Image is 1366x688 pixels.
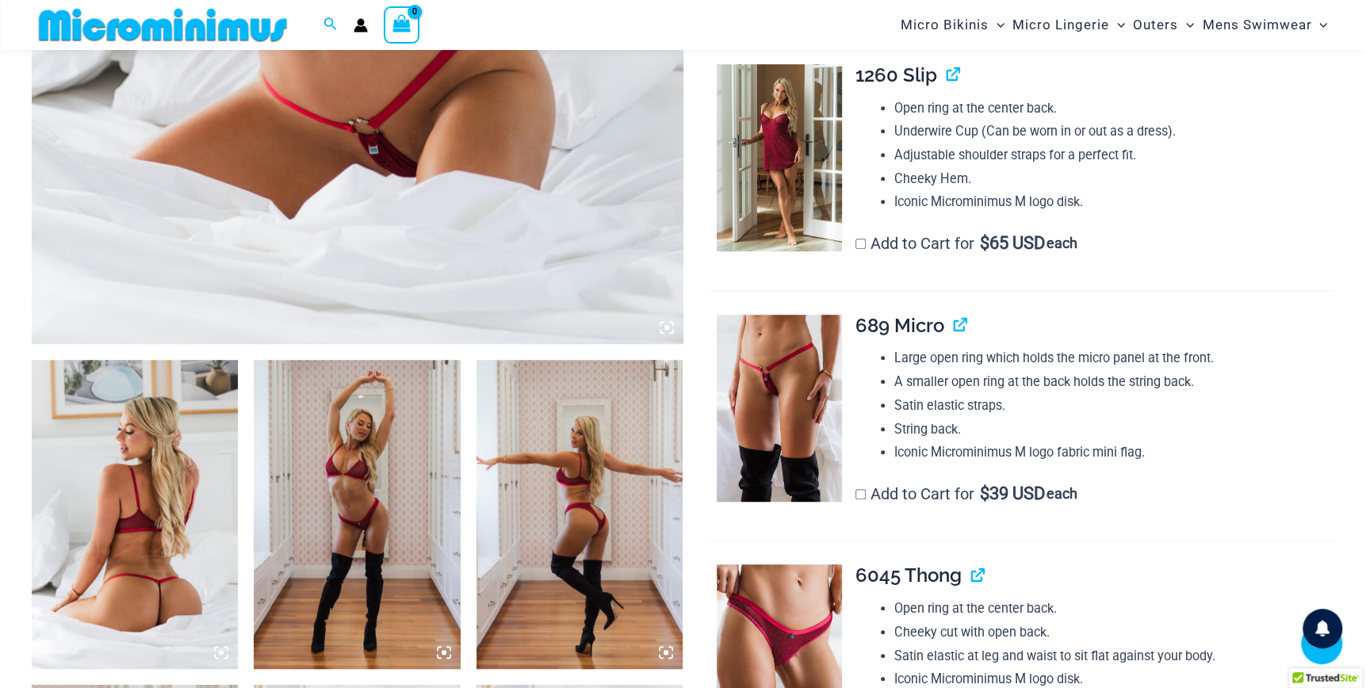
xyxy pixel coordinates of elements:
li: Iconic Microminimus M logo fabric mini flag. [894,441,1334,464]
a: Micro LingerieMenu ToggleMenu Toggle [1008,5,1129,45]
label: Add to Cart for [855,484,1077,503]
li: Adjustable shoulder straps for a perfect fit. [894,143,1334,167]
span: 65 USD [980,235,1045,251]
span: $ [980,233,989,253]
img: Guilty Pleasures Red 1045 Bra 6045 Thong [254,360,460,670]
span: Menu Toggle [1109,5,1125,45]
a: Account icon link [354,18,368,32]
img: MM SHOP LOGO FLAT [33,7,293,43]
a: Mens SwimwearMenu ToggleMenu Toggle [1198,5,1331,45]
span: 689 Micro [855,314,944,337]
img: Guilty Pleasures Red 1260 Slip [717,64,842,252]
span: each [1047,486,1077,502]
span: Outers [1133,5,1178,45]
span: 6045 Thong [855,564,962,587]
img: Guilty Pleasures Red 1045 Bra 6045 Thong [476,360,683,670]
li: Open ring at the center back. [894,97,1334,120]
a: View Shopping Cart, empty [384,6,420,43]
span: Micro Bikinis [901,5,989,45]
li: Open ring at the center back. [894,597,1334,621]
a: Search icon link [323,15,338,35]
input: Add to Cart for$39 USD each [855,489,866,499]
label: Add to Cart for [855,234,1077,253]
nav: Site Navigation [894,2,1334,48]
li: Cheeky Hem. [894,167,1334,191]
li: Satin elastic straps. [894,394,1334,418]
span: 39 USD [980,486,1045,502]
a: Micro BikinisMenu ToggleMenu Toggle [897,5,1008,45]
li: Cheeky cut with open back. [894,621,1334,644]
input: Add to Cart for$65 USD each [855,239,866,249]
span: Menu Toggle [989,5,1004,45]
span: $ [980,484,989,503]
img: Guilty Pleasures Red 1045 Bra 689 Micro [32,360,238,670]
span: Menu Toggle [1178,5,1194,45]
img: Guilty Pleasures Red 689 Micro [717,315,842,503]
li: Large open ring which holds the micro panel at the front. [894,346,1334,370]
li: A smaller open ring at the back holds the string back. [894,370,1334,394]
span: Micro Lingerie [1012,5,1109,45]
li: Satin elastic at leg and waist to sit flat against your body. [894,644,1334,668]
li: Underwire Cup (Can be worn in or out as a dress). [894,120,1334,143]
li: String back. [894,418,1334,441]
span: 1260 Slip [855,63,937,86]
li: Iconic Microminimus M logo disk. [894,190,1334,214]
span: Menu Toggle [1311,5,1327,45]
span: Mens Swimwear [1202,5,1311,45]
span: each [1047,235,1077,251]
a: OutersMenu ToggleMenu Toggle [1129,5,1198,45]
